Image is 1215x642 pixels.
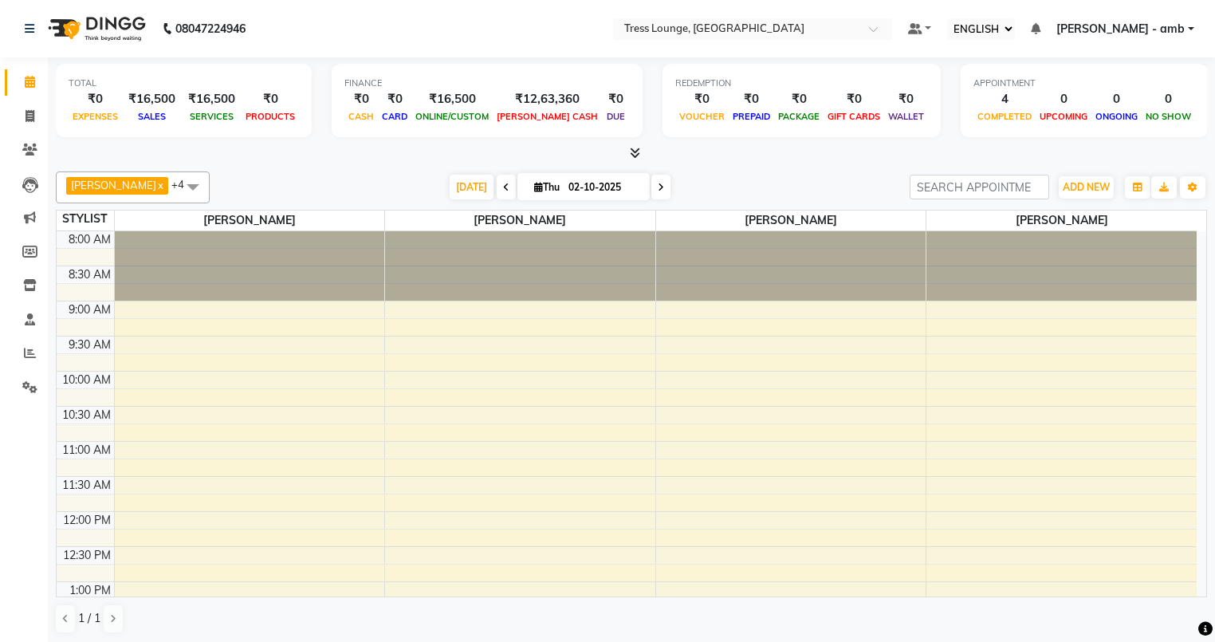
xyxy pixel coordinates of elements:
span: PRODUCTS [242,111,299,122]
span: 1 / 1 [78,610,100,627]
div: 9:00 AM [65,301,114,318]
span: NO SHOW [1142,111,1195,122]
input: 2025-10-02 [564,175,643,199]
div: 11:30 AM [59,477,114,494]
div: ₹0 [378,90,411,108]
div: ₹0 [729,90,774,108]
button: ADD NEW [1059,176,1114,199]
div: 0 [1091,90,1142,108]
span: [PERSON_NAME] [71,179,156,191]
div: ₹16,500 [122,90,182,108]
div: ₹0 [884,90,928,108]
span: [PERSON_NAME] - amb [1056,21,1185,37]
input: SEARCH APPOINTMENT [910,175,1049,199]
div: ₹16,500 [182,90,242,108]
span: UPCOMING [1036,111,1091,122]
div: ₹0 [824,90,884,108]
div: 8:00 AM [65,231,114,248]
span: [PERSON_NAME] [385,211,655,230]
span: ADD NEW [1063,181,1110,193]
span: [PERSON_NAME] [115,211,385,230]
b: 08047224946 [175,6,246,51]
span: WALLET [884,111,928,122]
span: SALES [134,111,170,122]
span: [PERSON_NAME] CASH [493,111,602,122]
div: FINANCE [344,77,630,90]
div: ₹16,500 [411,90,493,108]
div: ₹0 [774,90,824,108]
div: TOTAL [69,77,299,90]
div: 0 [1036,90,1091,108]
div: APPOINTMENT [973,77,1195,90]
a: x [156,179,163,191]
div: 10:30 AM [59,407,114,423]
img: logo [41,6,150,51]
span: VOUCHER [675,111,729,122]
span: [PERSON_NAME] [926,211,1197,230]
div: ₹0 [344,90,378,108]
span: EXPENSES [69,111,122,122]
div: 0 [1142,90,1195,108]
span: PREPAID [729,111,774,122]
span: SERVICES [186,111,238,122]
div: 4 [973,90,1036,108]
span: ONLINE/CUSTOM [411,111,493,122]
span: COMPLETED [973,111,1036,122]
span: ONGOING [1091,111,1142,122]
div: 11:00 AM [59,442,114,459]
span: DUE [603,111,629,122]
span: PACKAGE [774,111,824,122]
div: ₹0 [242,90,299,108]
div: 10:00 AM [59,372,114,388]
div: 8:30 AM [65,266,114,283]
div: 12:30 PM [60,547,114,564]
div: 1:00 PM [66,582,114,599]
div: ₹0 [602,90,630,108]
span: GIFT CARDS [824,111,884,122]
div: 12:00 PM [60,512,114,529]
span: CARD [378,111,411,122]
div: ₹12,63,360 [493,90,602,108]
div: ₹0 [69,90,122,108]
div: ₹0 [675,90,729,108]
span: Thu [530,181,564,193]
span: [DATE] [450,175,493,199]
div: 9:30 AM [65,337,114,353]
span: [PERSON_NAME] [656,211,926,230]
div: REDEMPTION [675,77,928,90]
span: CASH [344,111,378,122]
div: STYLIST [57,211,114,227]
span: +4 [171,178,196,191]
